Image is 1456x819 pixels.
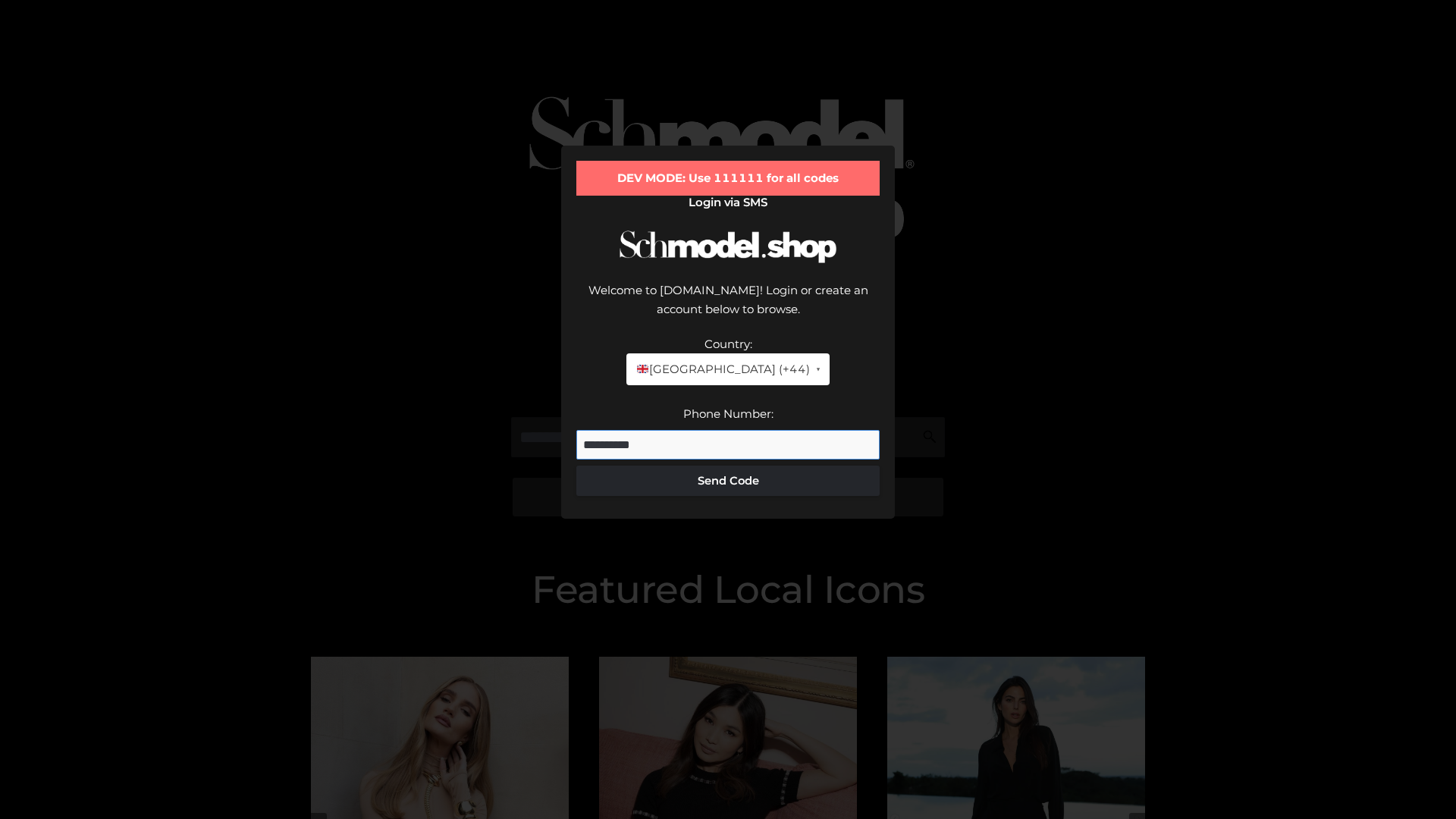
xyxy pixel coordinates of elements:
[576,161,880,196] div: DEV MODE: Use 111111 for all codes
[637,363,648,375] img: 🇬🇧
[576,281,880,334] div: Welcome to [DOMAIN_NAME]! Login or create an account below to browse.
[614,217,842,277] img: Schmodel Logo
[704,337,752,351] label: Country:
[576,466,880,496] button: Send Code
[635,359,809,379] span: [GEOGRAPHIC_DATA] (+44)
[683,406,773,421] label: Phone Number:
[576,196,880,209] h2: Login via SMS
